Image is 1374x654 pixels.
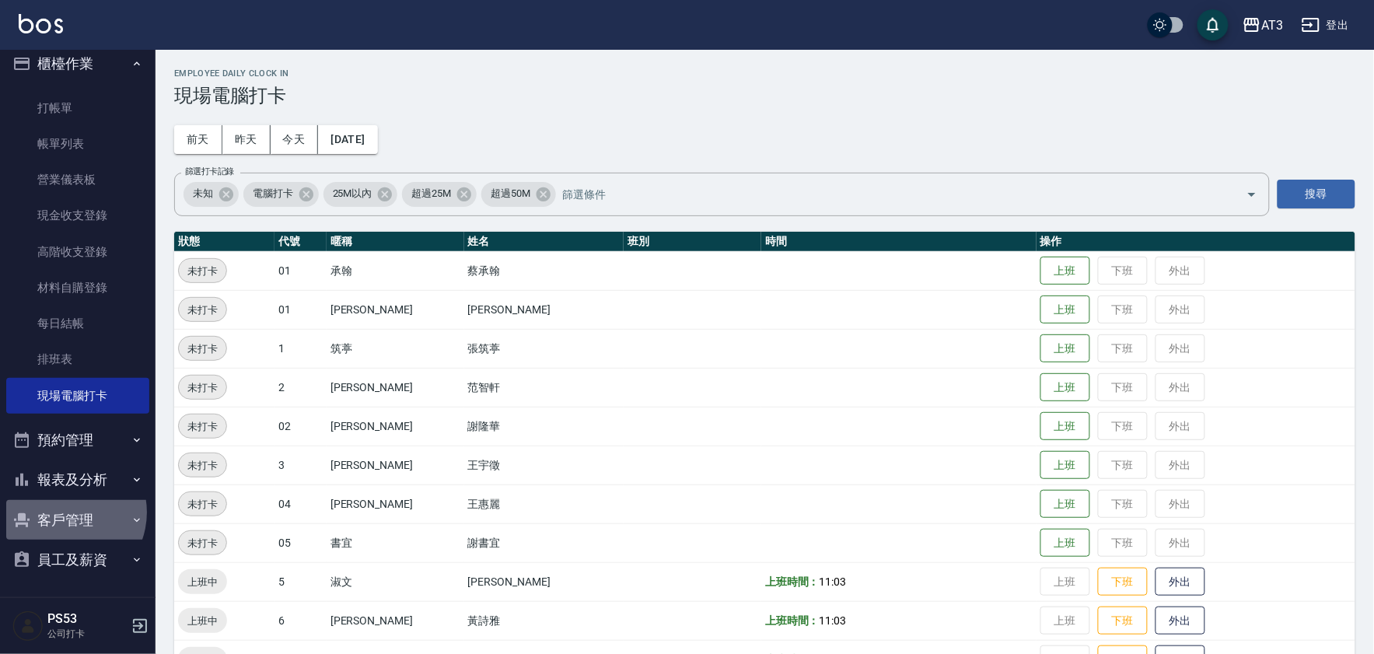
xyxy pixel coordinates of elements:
td: 2 [274,368,327,407]
button: 上班 [1040,490,1090,519]
th: 姓名 [464,232,624,252]
th: 時間 [761,232,1037,252]
h2: Employee Daily Clock In [174,68,1355,79]
span: 11:03 [820,575,847,588]
td: 02 [274,407,327,446]
span: 上班中 [178,574,227,590]
button: 上班 [1040,451,1090,480]
span: 25M以內 [323,186,382,201]
td: [PERSON_NAME] [327,290,464,329]
td: 淑文 [327,562,464,601]
td: [PERSON_NAME] [464,562,624,601]
span: 未打卡 [179,535,226,551]
button: 外出 [1155,607,1205,635]
td: 5 [274,562,327,601]
button: 上班 [1040,296,1090,324]
button: 前天 [174,125,222,154]
button: 報表及分析 [6,460,149,500]
td: 1 [274,329,327,368]
p: 公司打卡 [47,627,127,641]
div: 25M以內 [323,182,398,207]
h3: 現場電腦打卡 [174,85,1355,107]
td: 3 [274,446,327,484]
a: 營業儀表板 [6,162,149,198]
b: 上班時間： [765,575,820,588]
div: 電腦打卡 [243,182,319,207]
td: 張筑葶 [464,329,624,368]
button: 搜尋 [1278,180,1355,208]
img: Logo [19,14,63,33]
td: 黃詩雅 [464,601,624,640]
td: 05 [274,523,327,562]
button: 預約管理 [6,420,149,460]
td: 蔡承翰 [464,251,624,290]
th: 代號 [274,232,327,252]
td: [PERSON_NAME] [464,290,624,329]
td: 01 [274,290,327,329]
a: 打帳單 [6,90,149,126]
button: 客戶管理 [6,500,149,540]
button: AT3 [1236,9,1289,41]
button: save [1197,9,1229,40]
span: 超過25M [402,186,460,201]
button: 下班 [1098,607,1148,635]
span: 未打卡 [179,263,226,279]
span: 未打卡 [179,302,226,318]
td: 04 [274,484,327,523]
a: 高階收支登錄 [6,234,149,270]
button: 下班 [1098,568,1148,596]
h5: PS53 [47,611,127,627]
a: 現場電腦打卡 [6,378,149,414]
span: 上班中 [178,613,227,629]
button: 上班 [1040,412,1090,441]
td: [PERSON_NAME] [327,484,464,523]
span: 未打卡 [179,418,226,435]
a: 排班表 [6,341,149,377]
div: 超過25M [402,182,477,207]
button: 櫃檯作業 [6,44,149,84]
td: 承翰 [327,251,464,290]
th: 狀態 [174,232,274,252]
button: 昨天 [222,125,271,154]
td: [PERSON_NAME] [327,368,464,407]
input: 篩選條件 [558,180,1219,208]
div: 超過50M [481,182,556,207]
b: 上班時間： [765,614,820,627]
button: Open [1239,182,1264,207]
a: 現金收支登錄 [6,198,149,233]
button: 今天 [271,125,319,154]
div: 未知 [184,182,239,207]
td: [PERSON_NAME] [327,407,464,446]
span: 11:03 [820,614,847,627]
td: [PERSON_NAME] [327,601,464,640]
th: 暱稱 [327,232,464,252]
span: 超過50M [481,186,540,201]
th: 班別 [624,232,761,252]
span: 未打卡 [179,496,226,512]
span: 電腦打卡 [243,186,302,201]
label: 篩選打卡記錄 [185,166,234,177]
a: 材料自購登錄 [6,270,149,306]
a: 每日結帳 [6,306,149,341]
td: 筑葶 [327,329,464,368]
a: 帳單列表 [6,126,149,162]
td: 謝隆華 [464,407,624,446]
td: [PERSON_NAME] [327,446,464,484]
td: 書宜 [327,523,464,562]
span: 未知 [184,186,222,201]
img: Person [12,610,44,642]
button: 上班 [1040,373,1090,402]
button: [DATE] [318,125,377,154]
button: 登出 [1295,11,1355,40]
span: 未打卡 [179,379,226,396]
button: 員工及薪資 [6,540,149,580]
div: AT3 [1261,16,1283,35]
td: 范智軒 [464,368,624,407]
td: 6 [274,601,327,640]
td: 謝書宜 [464,523,624,562]
td: 王宇徵 [464,446,624,484]
button: 上班 [1040,257,1090,285]
td: 王惠麗 [464,484,624,523]
span: 未打卡 [179,341,226,357]
span: 未打卡 [179,457,226,474]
